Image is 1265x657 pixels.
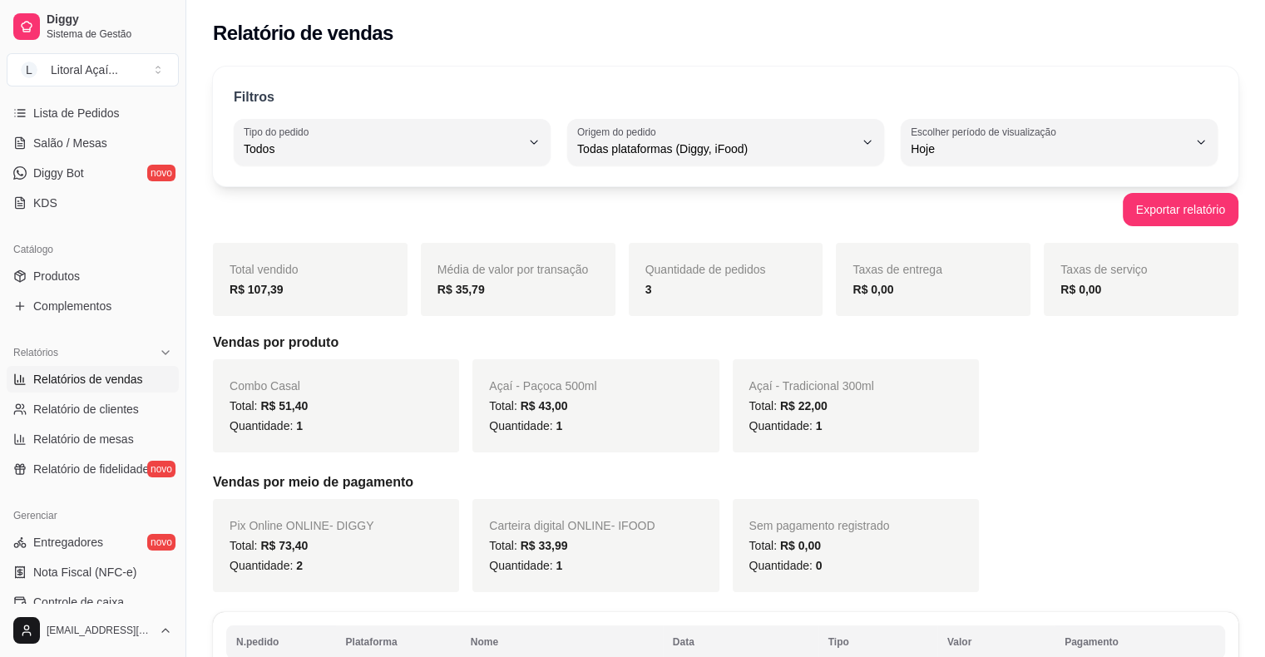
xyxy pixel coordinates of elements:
span: 0 [816,559,823,572]
span: Taxas de serviço [1060,263,1147,276]
span: R$ 0,00 [780,539,821,552]
span: Média de valor por transação [437,263,588,276]
a: KDS [7,190,179,216]
span: Total vendido [230,263,299,276]
button: Select a team [7,53,179,86]
span: Quantidade: [489,559,562,572]
span: Quantidade: [489,419,562,432]
span: Relatório de mesas [33,431,134,447]
span: Controle de caixa [33,594,124,610]
h5: Vendas por meio de pagamento [213,472,1238,492]
span: Taxas de entrega [852,263,941,276]
strong: R$ 0,00 [852,283,893,296]
a: Entregadoresnovo [7,529,179,556]
a: DiggySistema de Gestão [7,7,179,47]
strong: R$ 0,00 [1060,283,1101,296]
span: Sem pagamento registrado [749,519,890,532]
button: Escolher período de visualizaçãoHoje [901,119,1218,165]
span: L [21,62,37,78]
span: Hoje [911,141,1188,157]
a: Relatório de fidelidadenovo [7,456,179,482]
a: Lista de Pedidos [7,100,179,126]
span: Relatórios [13,346,58,359]
a: Relatório de clientes [7,396,179,422]
span: Quantidade: [230,419,303,432]
span: 2 [296,559,303,572]
div: Gerenciar [7,502,179,529]
strong: 3 [645,283,652,296]
button: Exportar relatório [1123,193,1238,226]
span: R$ 51,40 [260,399,308,412]
span: [EMAIL_ADDRESS][DOMAIN_NAME] [47,624,152,637]
span: 1 [556,419,562,432]
div: Catálogo [7,236,179,263]
a: Nota Fiscal (NFC-e) [7,559,179,585]
span: 1 [556,559,562,572]
span: Açaí - Tradicional 300ml [749,379,874,393]
a: Controle de caixa [7,589,179,615]
span: 1 [816,419,823,432]
button: Origem do pedidoTodas plataformas (Diggy, iFood) [567,119,884,165]
span: Entregadores [33,534,103,551]
strong: R$ 35,79 [437,283,485,296]
span: R$ 73,40 [260,539,308,552]
span: Relatório de clientes [33,401,139,417]
div: Litoral Açaí ... [51,62,118,78]
h2: Relatório de vendas [213,20,393,47]
span: Total: [489,399,567,412]
span: Produtos [33,268,80,284]
span: Todos [244,141,521,157]
span: Pix Online ONLINE - DIGGY [230,519,374,532]
a: Produtos [7,263,179,289]
span: Total: [749,539,821,552]
a: Diggy Botnovo [7,160,179,186]
strong: R$ 107,39 [230,283,284,296]
label: Origem do pedido [577,125,661,139]
span: Relatório de fidelidade [33,461,149,477]
button: [EMAIL_ADDRESS][DOMAIN_NAME] [7,610,179,650]
span: Diggy Bot [33,165,84,181]
span: Quantidade: [749,419,823,432]
span: R$ 33,99 [521,539,568,552]
p: Filtros [234,87,274,107]
span: Combo Casal [230,379,300,393]
span: R$ 43,00 [521,399,568,412]
span: Sistema de Gestão [47,27,172,41]
span: KDS [33,195,57,211]
span: R$ 22,00 [780,399,828,412]
h5: Vendas por produto [213,333,1238,353]
span: Salão / Mesas [33,135,107,151]
span: Total: [749,399,828,412]
span: 1 [296,419,303,432]
span: Quantidade de pedidos [645,263,766,276]
label: Escolher período de visualização [911,125,1061,139]
span: Nota Fiscal (NFC-e) [33,564,136,580]
span: Total: [230,539,308,552]
span: Quantidade: [749,559,823,572]
span: Açaí - Paçoca 500ml [489,379,596,393]
span: Lista de Pedidos [33,105,120,121]
a: Relatório de mesas [7,426,179,452]
button: Tipo do pedidoTodos [234,119,551,165]
label: Tipo do pedido [244,125,314,139]
span: Total: [489,539,567,552]
span: Todas plataformas (Diggy, iFood) [577,141,854,157]
span: Carteira digital ONLINE - IFOOD [489,519,655,532]
span: Quantidade: [230,559,303,572]
a: Relatórios de vendas [7,366,179,393]
span: Complementos [33,298,111,314]
span: Relatórios de vendas [33,371,143,388]
a: Complementos [7,293,179,319]
span: Total: [230,399,308,412]
a: Salão / Mesas [7,130,179,156]
span: Diggy [47,12,172,27]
